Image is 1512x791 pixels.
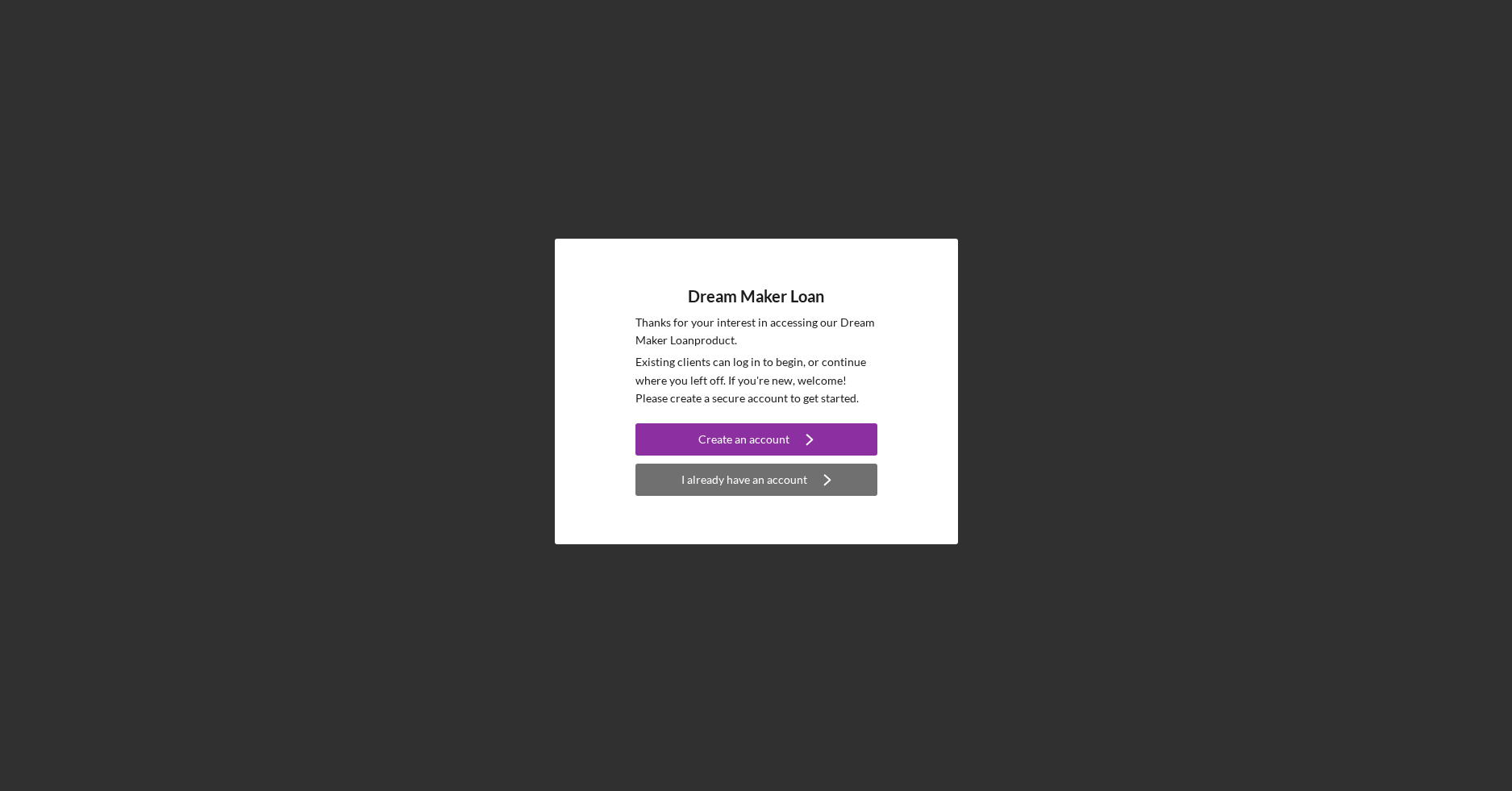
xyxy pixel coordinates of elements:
[681,464,807,496] div: I already have an account
[635,464,877,496] button: I already have an account
[635,314,877,350] p: Thanks for your interest in accessing our Dream Maker Loan product.
[635,423,877,460] a: Create an account
[635,423,877,456] button: Create an account
[698,423,789,456] div: Create an account
[688,287,824,306] h4: Dream Maker Loan
[635,353,877,407] p: Existing clients can log in to begin, or continue where you left off. If you're new, welcome! Ple...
